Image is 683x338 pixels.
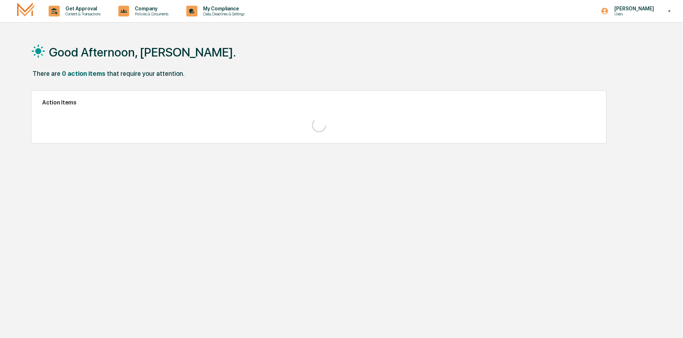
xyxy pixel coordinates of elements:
[17,3,34,19] img: logo
[129,6,172,11] p: Company
[197,6,248,11] p: My Compliance
[62,70,105,77] div: 0 action items
[49,45,236,59] h1: Good Afternoon, [PERSON_NAME].
[129,11,172,16] p: Policies & Documents
[609,11,658,16] p: Users
[60,6,104,11] p: Get Approval
[33,70,60,77] div: There are
[609,6,658,11] p: [PERSON_NAME]
[197,11,248,16] p: Data, Deadlines & Settings
[60,11,104,16] p: Content & Transactions
[107,70,185,77] div: that require your attention.
[42,99,595,106] h2: Action Items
